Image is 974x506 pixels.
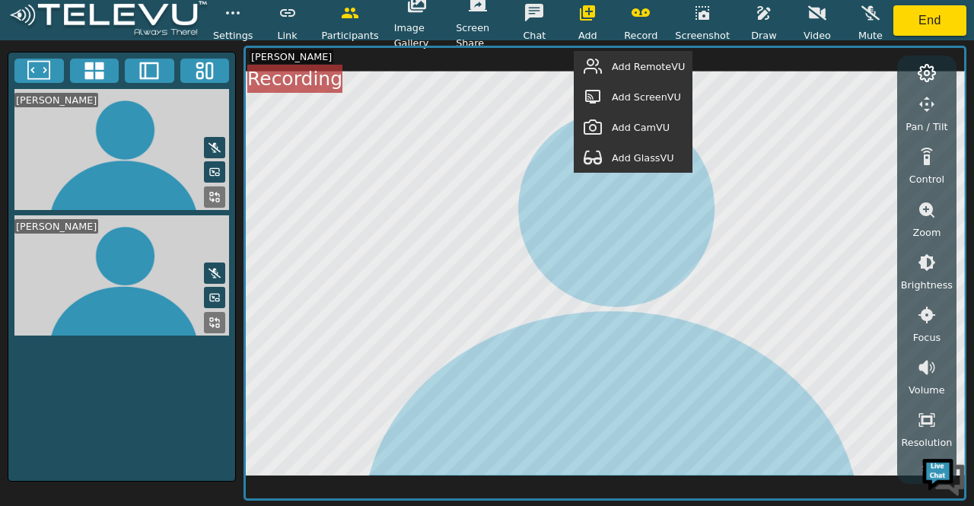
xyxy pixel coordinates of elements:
div: Minimize live chat window [250,8,286,44]
div: Recording [247,65,342,94]
button: Replace Feed [204,186,225,208]
textarea: Type your message and hit 'Enter' [8,341,290,394]
img: logoWhite.png [8,1,209,40]
span: Screenshot [675,28,730,43]
button: Mute [204,263,225,284]
span: Add [578,28,597,43]
span: Link [277,28,297,43]
span: Image Gallery [394,21,441,49]
button: Picture in Picture [204,287,225,308]
div: [PERSON_NAME] [14,219,98,234]
button: Two Window Medium [125,59,174,83]
span: Focus [913,330,941,345]
span: Draw [751,28,776,43]
span: Control [909,172,944,186]
span: Add GlassVU [612,151,674,165]
span: Screen Share [456,21,500,49]
div: [PERSON_NAME] [14,93,98,107]
div: [PERSON_NAME] [250,49,333,64]
button: End [893,5,966,36]
span: Video [804,28,831,43]
span: Add CamVU [612,120,670,135]
span: Resolution [901,435,952,450]
span: Mute [858,28,883,43]
img: Chat Widget [921,453,966,498]
span: Record [624,28,657,43]
button: Picture in Picture [204,161,225,183]
span: Settings [213,28,253,43]
button: Fullscreen [14,59,64,83]
span: Participants [322,28,379,43]
button: Mute [204,137,225,158]
button: Three Window Medium [180,59,230,83]
span: Add ScreenVU [612,90,681,104]
span: Brightness [901,278,953,292]
span: Zoom [912,225,941,240]
span: Add RemoteVU [612,59,685,74]
div: Chat with us now [79,80,256,100]
span: We're online! [88,154,210,308]
span: Chat [523,28,546,43]
span: Volume [909,383,945,397]
button: Replace Feed [204,312,225,333]
button: 4x4 [70,59,119,83]
span: Pan / Tilt [906,119,947,134]
img: d_736959983_company_1615157101543_736959983 [26,71,64,109]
